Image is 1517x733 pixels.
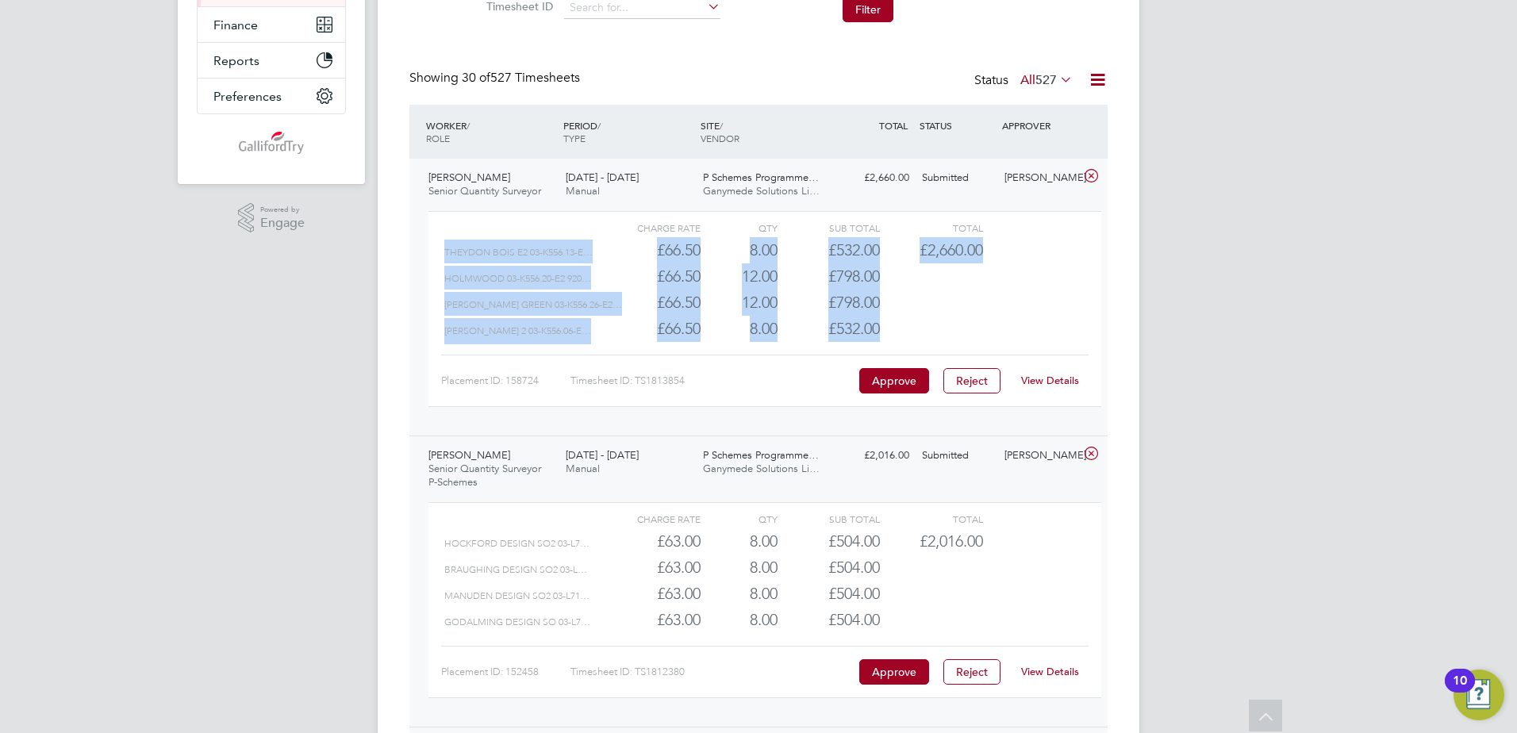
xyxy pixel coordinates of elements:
img: gallifordtry-logo-retina.png [239,130,305,155]
a: Powered byEngage [238,203,305,233]
span: Braughing Design SO2 03-L… [444,564,587,575]
button: Open Resource Center, 10 new notifications [1454,670,1504,720]
div: £66.50 [598,316,701,342]
span: Theydon Bois E2 03-K556.13-E… [444,247,593,258]
div: 8.00 [701,528,778,555]
div: Total [880,218,982,237]
div: PERIOD [559,111,697,152]
span: ROLE [426,132,450,144]
button: Reject [943,368,1000,393]
span: [PERSON_NAME] 2 03-K556.06-E… [444,325,591,336]
div: £798.00 [778,290,880,316]
span: Finance [213,17,258,33]
button: Approve [859,368,929,393]
span: Senior Quantity Surveyor [428,184,541,198]
div: £63.00 [598,555,701,581]
div: £66.50 [598,290,701,316]
span: [PERSON_NAME] Green 03-K556.26-E2… [444,299,622,310]
div: Charge rate [598,218,701,237]
div: APPROVER [998,111,1081,140]
div: Timesheet ID: TS1812380 [570,659,855,685]
div: £798.00 [778,263,880,290]
div: £532.00 [778,237,880,263]
span: Holmwood 03-K556.20-E2 920… [444,273,591,284]
span: TOTAL [879,119,908,132]
span: Manuden Design SO2 03-L71… [444,590,590,601]
a: View Details [1021,665,1079,678]
div: 8.00 [701,237,778,263]
div: Placement ID: 158724 [441,368,570,393]
div: 12.00 [701,290,778,316]
span: VENDOR [701,132,739,144]
div: £66.50 [598,263,701,290]
span: / [467,119,470,132]
div: £66.50 [598,237,701,263]
div: WORKER [422,111,559,152]
span: £2,016.00 [920,532,983,551]
span: [DATE] - [DATE] [566,171,639,184]
span: [PERSON_NAME] [428,171,510,184]
a: View Details [1021,374,1079,387]
button: Preferences [198,79,345,113]
div: 8.00 [701,555,778,581]
div: Submitted [916,443,998,469]
div: Sub Total [778,218,880,237]
div: [PERSON_NAME] [998,165,1081,191]
div: 8.00 [701,316,778,342]
span: Preferences [213,89,282,104]
div: 8.00 [701,607,778,633]
div: £63.00 [598,528,701,555]
div: £63.00 [598,581,701,607]
span: Powered by [260,203,305,217]
span: 30 of [462,70,490,86]
div: Total [880,509,982,528]
div: Submitted [916,165,998,191]
div: QTY [701,509,778,528]
span: [DATE] - [DATE] [566,448,639,462]
span: [PERSON_NAME] [428,448,510,462]
div: £63.00 [598,607,701,633]
span: / [597,119,601,132]
span: Hockford Design SO2 03-L7… [444,538,590,549]
div: STATUS [916,111,998,140]
div: Status [974,70,1076,92]
div: Timesheet ID: TS1813854 [570,368,855,393]
div: Charge rate [598,509,701,528]
div: Placement ID: 152458 [441,659,570,685]
div: £532.00 [778,316,880,342]
span: £2,660.00 [920,240,983,259]
div: 8.00 [701,581,778,607]
span: Godalming Design SO 03-L7… [444,616,590,627]
div: QTY [701,218,778,237]
span: 527 [1035,72,1057,88]
button: Reports [198,43,345,78]
span: P Schemes Programme… [703,171,819,184]
a: Go to home page [197,130,346,155]
span: Manual [566,184,600,198]
div: 12.00 [701,263,778,290]
span: Senior Quantity Surveyor P-Schemes [428,462,541,489]
span: Ganymede Solutions Li… [703,462,820,475]
span: Manual [566,462,600,475]
div: Sub Total [778,509,880,528]
button: Approve [859,659,929,685]
div: £504.00 [778,555,880,581]
span: Engage [260,217,305,230]
div: £2,016.00 [833,443,916,469]
span: TYPE [563,132,586,144]
div: SITE [697,111,834,152]
div: £504.00 [778,581,880,607]
span: Ganymede Solutions Li… [703,184,820,198]
div: £504.00 [778,607,880,633]
div: £504.00 [778,528,880,555]
div: 10 [1453,681,1467,701]
label: All [1020,72,1073,88]
div: Showing [409,70,583,86]
div: £2,660.00 [833,165,916,191]
div: [PERSON_NAME] [998,443,1081,469]
button: Reject [943,659,1000,685]
span: Reports [213,53,259,68]
span: P Schemes Programme… [703,448,819,462]
button: Finance [198,7,345,42]
span: 527 Timesheets [462,70,580,86]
